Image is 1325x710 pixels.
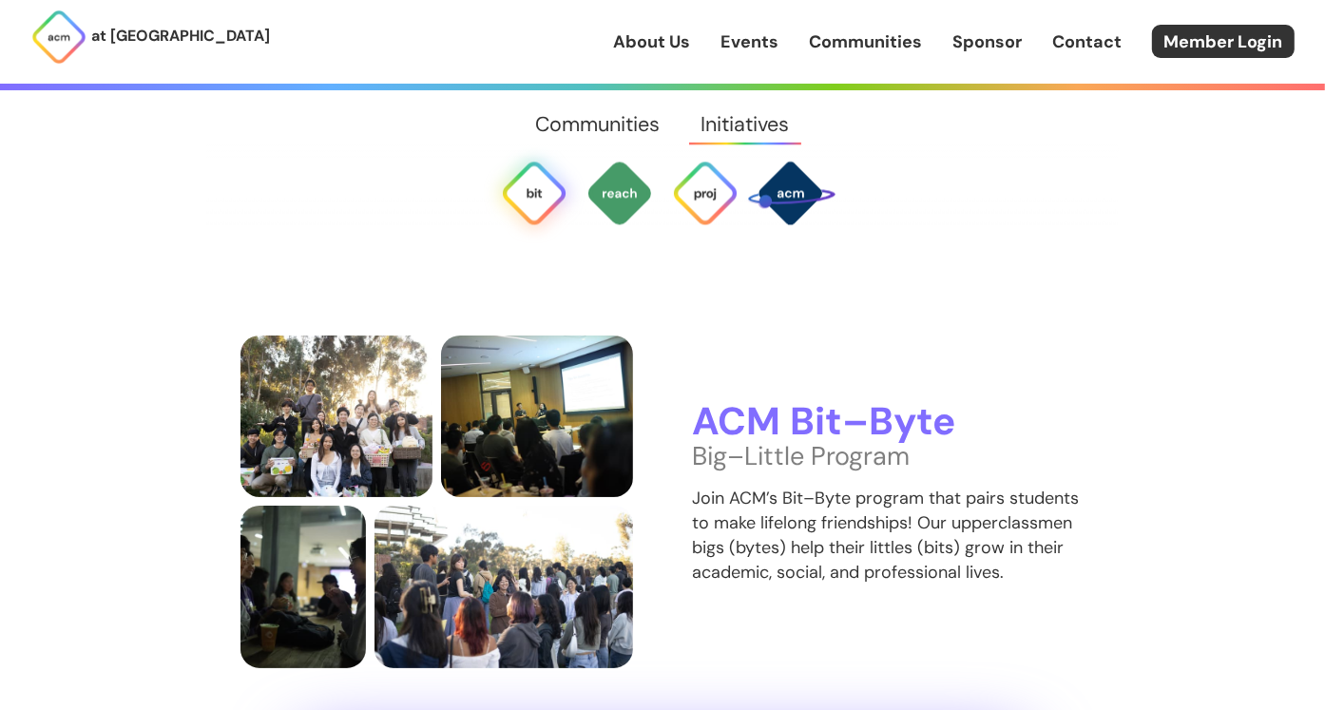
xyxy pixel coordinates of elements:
[1152,25,1295,58] a: Member Login
[374,506,633,668] img: members at bit byte allocation
[30,9,87,66] img: ACM Logo
[1052,29,1122,54] a: Contact
[681,90,810,159] a: Initiatives
[586,159,654,227] img: ACM Outreach
[693,486,1085,585] p: Join ACM’s Bit–Byte program that pairs students to make lifelong friendships! Our upperclassmen b...
[613,29,690,54] a: About Us
[240,506,366,668] img: members talk over some tapioca express "boba"
[441,336,633,498] img: VP Membership Tony presents tips for success for the bit byte program
[809,29,922,54] a: Communities
[30,9,270,66] a: at [GEOGRAPHIC_DATA]
[515,90,681,159] a: Communities
[952,29,1022,54] a: Sponsor
[720,29,778,54] a: Events
[693,444,1085,469] p: Big–Little Program
[91,24,270,48] p: at [GEOGRAPHIC_DATA]
[240,336,432,498] img: one or two trees in the bit byte program
[745,147,835,238] img: SPACE
[693,401,1085,444] h3: ACM Bit–Byte
[671,159,739,227] img: ACM Projects
[500,159,568,227] img: Bit Byte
